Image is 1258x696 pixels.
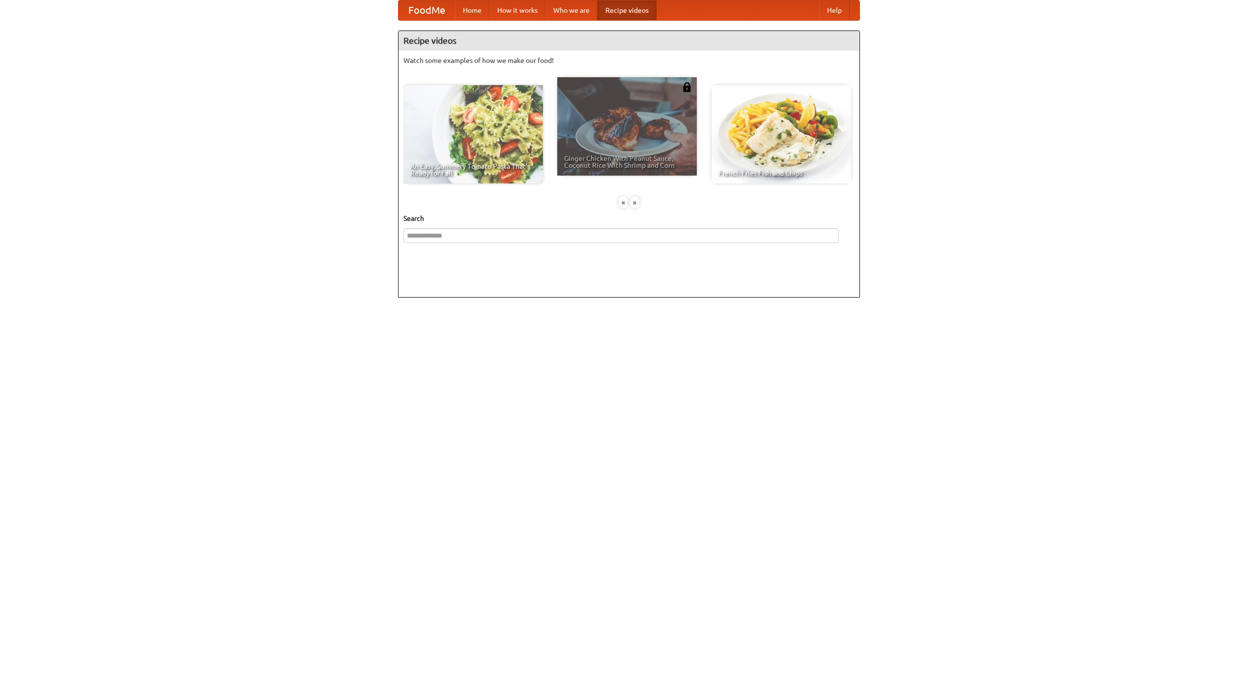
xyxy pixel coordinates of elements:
[410,163,536,177] span: An Easy, Summery Tomato Pasta That's Ready for Fall
[598,0,657,20] a: Recipe videos
[819,0,850,20] a: Help
[718,170,844,177] span: French Fries Fish and Chips
[403,85,543,183] a: An Easy, Summery Tomato Pasta That's Ready for Fall
[630,196,639,209] div: »
[403,56,855,65] p: Watch some examples of how we make our food!
[399,31,859,51] h4: Recipe videos
[399,0,455,20] a: FoodMe
[403,213,855,223] h5: Search
[682,82,692,92] img: 483408.png
[455,0,489,20] a: Home
[619,196,628,209] div: «
[489,0,545,20] a: How it works
[545,0,598,20] a: Who we are
[712,85,851,183] a: French Fries Fish and Chips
